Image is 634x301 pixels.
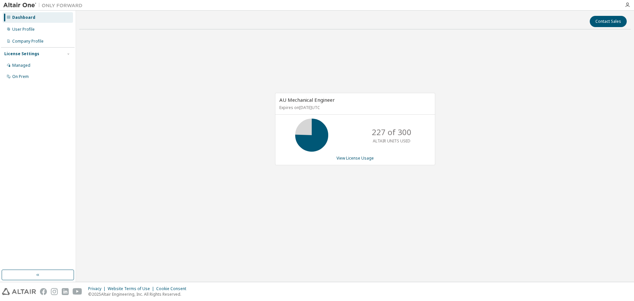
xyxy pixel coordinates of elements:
div: User Profile [12,27,35,32]
div: Privacy [88,286,108,291]
p: ALTAIR UNITS USED [373,138,410,144]
div: Cookie Consent [156,286,190,291]
img: Altair One [3,2,86,9]
img: linkedin.svg [62,288,69,295]
div: Website Terms of Use [108,286,156,291]
div: Managed [12,63,30,68]
a: View License Usage [336,155,374,161]
div: License Settings [4,51,39,56]
img: altair_logo.svg [2,288,36,295]
div: Dashboard [12,15,35,20]
p: © 2025 Altair Engineering, Inc. All Rights Reserved. [88,291,190,297]
div: Company Profile [12,39,44,44]
img: facebook.svg [40,288,47,295]
img: instagram.svg [51,288,58,295]
button: Contact Sales [590,16,627,27]
p: 227 of 300 [372,127,411,138]
p: Expires on [DATE] UTC [279,105,429,110]
div: On Prem [12,74,29,79]
img: youtube.svg [73,288,82,295]
span: AU Mechanical Engineer [279,96,335,103]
